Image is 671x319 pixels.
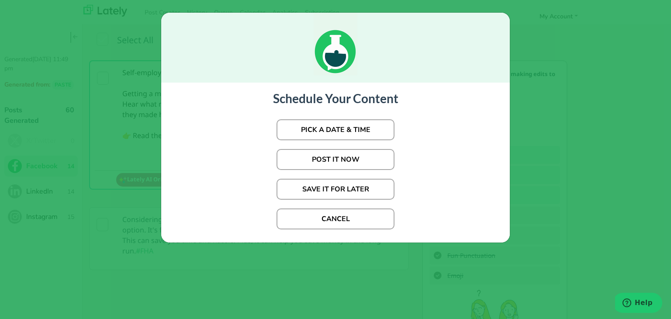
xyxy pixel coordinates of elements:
button: CANCEL [277,208,394,229]
h3: Schedule Your Content [170,91,501,106]
button: SAVE IT FOR LATER [277,179,394,200]
button: POST IT NOW [277,149,394,170]
button: PICK A DATE & TIME [277,119,394,140]
img: loading_green.c7b22621.gif [314,13,357,75]
iframe: Opens a widget where you can find more information [615,293,662,315]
